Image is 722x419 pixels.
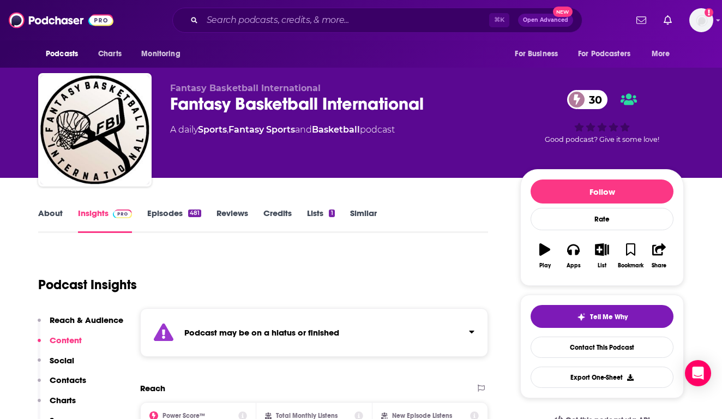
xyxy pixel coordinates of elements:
[645,236,673,276] button: Share
[518,14,573,27] button: Open AdvancedNew
[38,355,74,375] button: Social
[172,8,582,33] div: Search podcasts, credits, & more...
[531,305,673,328] button: tell me why sparkleTell Me Why
[38,375,86,395] button: Contacts
[78,208,132,233] a: InsightsPodchaser Pro
[38,44,92,64] button: open menu
[227,124,228,135] span: ,
[507,44,571,64] button: open menu
[113,209,132,218] img: Podchaser Pro
[38,395,76,415] button: Charts
[312,124,360,135] a: Basketball
[515,46,558,62] span: For Business
[577,313,586,321] img: tell me why sparkle
[350,208,377,233] a: Similar
[38,315,123,335] button: Reach & Audience
[98,46,122,62] span: Charts
[91,44,128,64] a: Charts
[202,11,489,29] input: Search podcasts, credits, & more...
[307,208,334,233] a: Lists1
[689,8,713,32] img: User Profile
[198,124,227,135] a: Sports
[685,360,711,386] div: Open Intercom Messenger
[38,277,137,293] h1: Podcast Insights
[489,13,509,27] span: ⌘ K
[46,46,78,62] span: Podcasts
[632,11,651,29] a: Show notifications dropdown
[170,123,395,136] div: A daily podcast
[520,83,684,151] div: 30Good podcast? Give it some love!
[50,315,123,325] p: Reach & Audience
[531,179,673,203] button: Follow
[644,44,684,64] button: open menu
[590,313,628,321] span: Tell Me Why
[263,208,292,233] a: Credits
[659,11,676,29] a: Show notifications dropdown
[559,236,587,276] button: Apps
[50,335,82,345] p: Content
[170,83,321,93] span: Fantasy Basketball International
[689,8,713,32] span: Logged in as dkcsports
[567,90,607,109] a: 30
[705,8,713,17] svg: Add a profile image
[531,236,559,276] button: Play
[531,208,673,230] div: Rate
[567,262,581,269] div: Apps
[618,262,643,269] div: Bookmark
[228,124,295,135] a: Fantasy Sports
[140,383,165,393] h2: Reach
[50,375,86,385] p: Contacts
[571,44,646,64] button: open menu
[50,355,74,366] p: Social
[531,367,673,388] button: Export One-Sheet
[134,44,194,64] button: open menu
[50,395,76,405] p: Charts
[188,209,201,217] div: 481
[578,90,607,109] span: 30
[689,8,713,32] button: Show profile menu
[9,10,113,31] img: Podchaser - Follow, Share and Rate Podcasts
[588,236,616,276] button: List
[38,335,82,355] button: Content
[545,135,659,143] span: Good podcast? Give it some love!
[147,208,201,233] a: Episodes481
[531,337,673,358] a: Contact This Podcast
[652,262,666,269] div: Share
[616,236,645,276] button: Bookmark
[539,262,551,269] div: Play
[553,7,573,17] span: New
[140,308,488,357] section: Click to expand status details
[598,262,606,269] div: List
[295,124,312,135] span: and
[578,46,630,62] span: For Podcasters
[141,46,180,62] span: Monitoring
[184,327,339,338] strong: Podcast may be on a hiatus or finished
[38,208,63,233] a: About
[40,75,149,184] img: Fantasy Basketball International
[652,46,670,62] span: More
[329,209,334,217] div: 1
[216,208,248,233] a: Reviews
[523,17,568,23] span: Open Advanced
